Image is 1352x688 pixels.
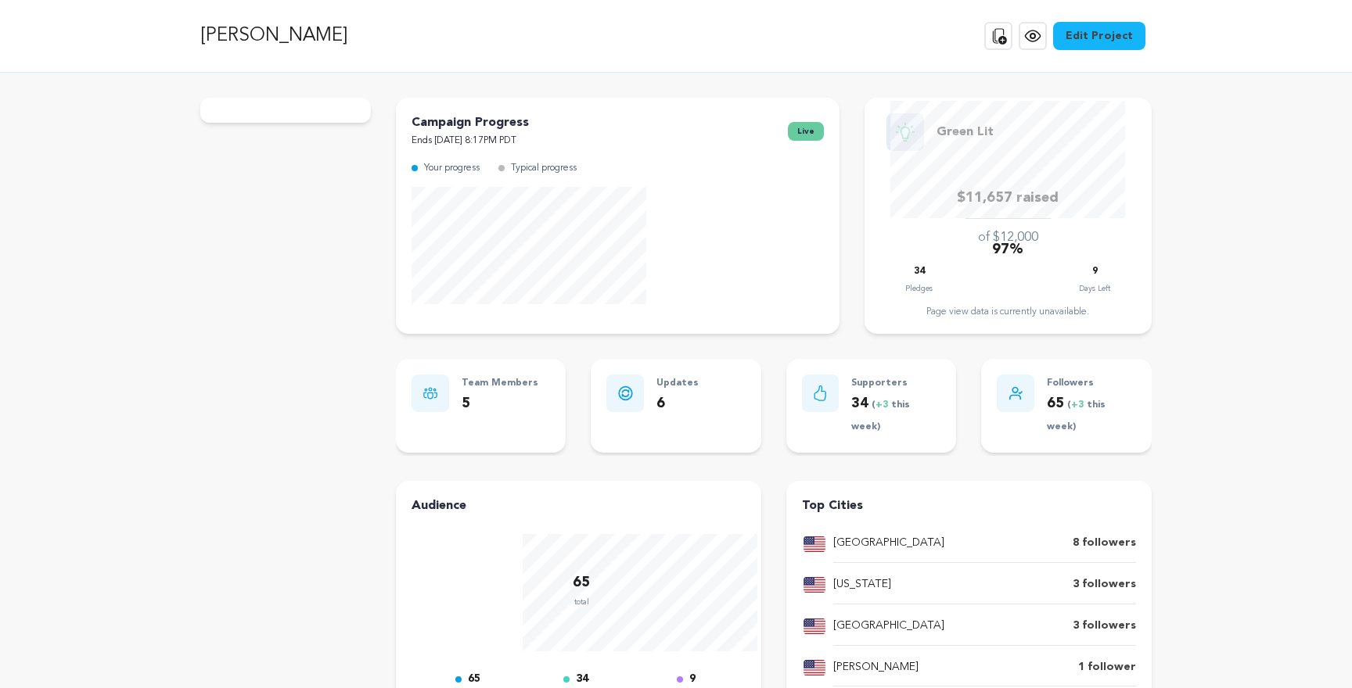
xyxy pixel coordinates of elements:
[914,263,925,281] p: 34
[802,496,1136,515] h4: Top Cities
[573,572,590,594] p: 65
[880,306,1136,318] div: Page view data is currently unavailable.
[462,374,538,392] p: Team Members
[1047,374,1136,392] p: Followers
[1092,263,1098,281] p: 9
[1073,534,1136,553] p: 8 followers
[833,534,944,553] p: [GEOGRAPHIC_DATA]
[412,113,529,132] p: Campaign Progress
[412,132,529,150] p: Ends [DATE] 8:17PM PDT
[876,400,891,410] span: +3
[573,594,590,610] p: total
[1079,281,1110,296] p: Days Left
[833,617,944,636] p: [GEOGRAPHIC_DATA]
[1073,575,1136,594] p: 3 followers
[992,238,1023,261] p: 97%
[1073,617,1136,636] p: 3 followers
[412,496,746,515] h4: Audience
[1047,400,1106,432] span: ( this week)
[851,400,910,432] span: ( this week)
[788,122,824,141] span: live
[656,374,699,392] p: Updates
[511,159,577,177] p: Typical progress
[851,374,940,392] p: Supporters
[1078,658,1136,677] p: 1 follower
[1071,400,1087,410] span: +3
[424,159,480,177] p: Your progress
[905,281,933,296] p: Pledges
[462,392,538,415] p: 5
[851,392,940,438] p: 34
[656,392,699,415] p: 6
[978,228,1038,247] p: of $12,000
[833,658,919,677] p: [PERSON_NAME]
[200,22,347,50] p: [PERSON_NAME]
[1047,392,1136,438] p: 65
[833,575,891,594] p: [US_STATE]
[1053,22,1145,50] a: Edit Project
